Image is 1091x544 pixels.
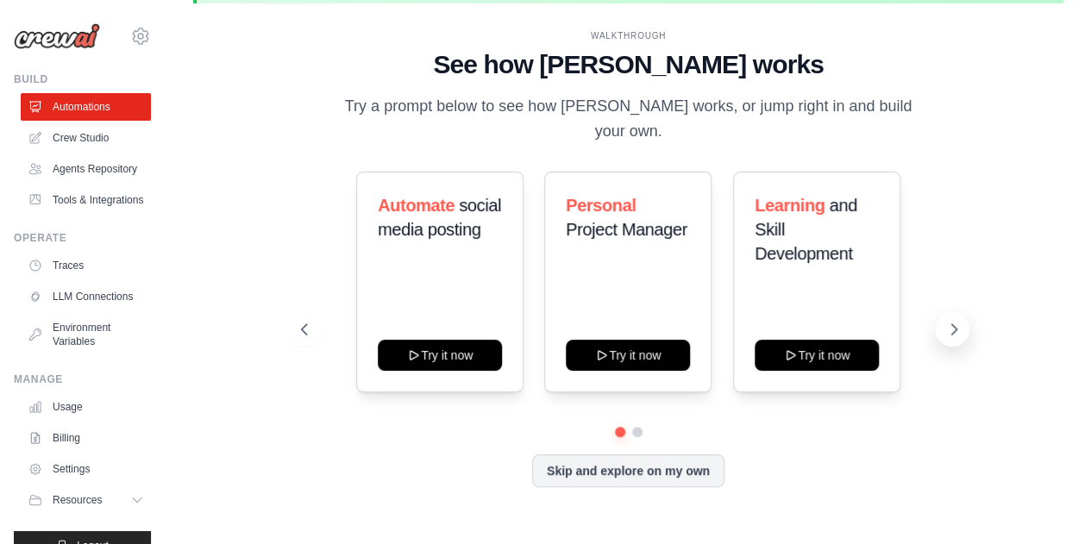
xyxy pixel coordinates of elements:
[21,252,151,279] a: Traces
[1005,461,1091,544] div: Chat-Widget
[566,340,690,371] button: Try it now
[21,314,151,355] a: Environment Variables
[21,155,151,183] a: Agents Repository
[14,372,151,386] div: Manage
[21,93,151,121] a: Automations
[566,220,687,239] span: Project Manager
[14,72,151,86] div: Build
[339,94,919,145] p: Try a prompt below to see how [PERSON_NAME] works, or jump right in and build your own.
[21,186,151,214] a: Tools & Integrations
[301,29,956,42] div: WALKTHROUGH
[21,283,151,310] a: LLM Connections
[566,196,636,215] span: Personal
[532,454,724,487] button: Skip and explore on my own
[21,393,151,421] a: Usage
[53,493,102,507] span: Resources
[755,340,879,371] button: Try it now
[21,424,151,452] a: Billing
[755,196,857,263] span: and Skill Development
[378,196,455,215] span: Automate
[14,231,151,245] div: Operate
[378,340,502,371] button: Try it now
[301,49,956,80] h1: See how [PERSON_NAME] works
[21,455,151,483] a: Settings
[14,23,100,49] img: Logo
[378,196,501,239] span: social media posting
[21,124,151,152] a: Crew Studio
[21,486,151,514] button: Resources
[755,196,825,215] span: Learning
[1005,461,1091,544] iframe: Chat Widget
